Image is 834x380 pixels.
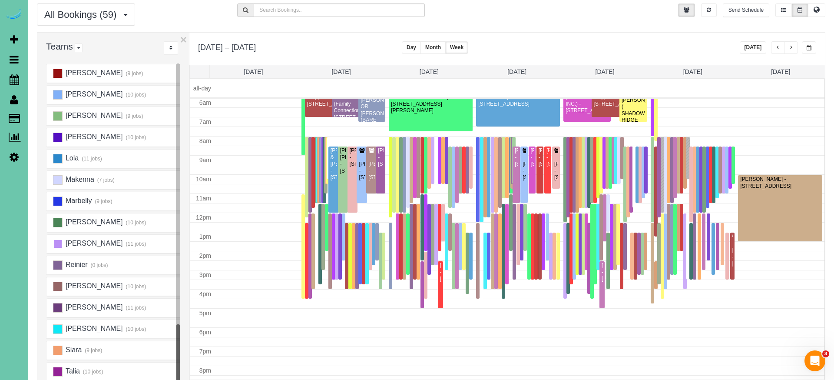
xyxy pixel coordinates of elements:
span: 11am [196,195,211,202]
span: Siara [64,346,82,353]
a: [DATE] [507,68,526,75]
span: 7am [199,118,211,125]
div: [PERSON_NAME] - [STREET_ADDRESS] [440,262,441,282]
h2: [DATE] – [DATE] [198,41,256,52]
div: ... [164,41,178,55]
span: Lola [64,154,79,162]
div: [PERSON_NAME] - [STREET_ADDRESS] [740,176,821,190]
small: (11 jobs) [81,156,102,162]
span: [PERSON_NAME] [64,303,122,311]
div: [PERSON_NAME] - [STREET_ADDRESS] [732,247,733,267]
button: All Bookings (59) [37,3,135,26]
a: [DATE] [771,68,790,75]
small: (9 jobs) [125,113,143,119]
button: Week [445,41,468,54]
div: [PERSON_NAME] - [STREET_ADDRESS] [377,147,384,167]
span: All Bookings (59) [44,9,121,20]
div: [PERSON_NAME] - [STREET_ADDRESS] [522,161,526,181]
a: [DATE] [244,68,263,75]
div: [PERSON_NAME] & [PERSON_NAME] - [STREET_ADDRESS] [330,147,337,181]
div: [PERSON_NAME] OR [PERSON_NAME] (BARE BODY SHOP ) - [STREET_ADDRESS] [360,97,384,144]
div: [PERSON_NAME] (FAMILY CONNECTIONS) (Family Connections) - [STREET_ADDRESS] [334,80,375,121]
div: [PERSON_NAME] & [PERSON_NAME] - [STREET_ADDRESS] [471,161,472,194]
div: [PERSON_NAME] - [STREET_ADDRESS] [538,147,542,167]
a: [DATE] [596,68,615,75]
small: (9 jobs) [84,347,103,353]
div: [PERSON_NAME] - [STREET_ADDRESS] [358,161,365,181]
small: (10 jobs) [125,326,146,332]
span: 7pm [199,348,211,355]
span: [PERSON_NAME] [64,133,122,140]
small: (11 jobs) [125,305,146,311]
span: 8am [199,137,211,144]
span: 12pm [196,214,211,221]
button: Day [402,41,421,54]
div: [PERSON_NAME] (ARBORSYSTEMS INC.) - [STREET_ADDRESS] [565,87,609,114]
div: [PERSON_NAME] - [STREET_ADDRESS] [546,147,549,167]
span: [PERSON_NAME] [64,240,122,247]
small: (10 jobs) [82,369,103,375]
small: (10 jobs) [125,134,146,140]
button: × [180,34,187,45]
div: [PERSON_NAME] - [STREET_ADDRESS] [601,262,603,282]
span: 9am [199,157,211,163]
div: [PERSON_NAME] - [STREET_ADDRESS] [530,147,534,167]
span: [PERSON_NAME] [64,218,122,226]
span: [PERSON_NAME] [64,90,122,98]
span: 2pm [199,252,211,259]
small: (0 jobs) [89,262,108,268]
span: [PERSON_NAME] [64,69,122,77]
div: [PERSON_NAME] (VIKING INDUSTRIAL PAINTING) - [STREET_ADDRESS][PERSON_NAME] [391,87,471,114]
div: [PERSON_NAME] - [STREET_ADDRESS] [368,161,375,181]
button: Month [420,41,446,54]
div: [PERSON_NAME] - [STREET_ADDRESS] [558,233,559,253]
button: [DATE] [740,41,767,54]
div: [PERSON_NAME] - [STREET_ADDRESS] [554,161,558,181]
span: 5pm [199,310,211,317]
div: [PERSON_NAME] - [STREET_ADDRESS] [471,233,472,253]
small: (10 jobs) [125,92,146,98]
small: (10 jobs) [125,220,146,226]
div: [PERSON_NAME] - [STREET_ADDRESS] [349,147,356,167]
span: Teams [46,41,73,51]
div: [PERSON_NAME] - [STREET_ADDRESS] [514,147,518,167]
a: [DATE] [683,68,702,75]
span: 3pm [199,271,211,278]
a: [DATE] [420,68,439,75]
iframe: Intercom live chat [804,350,825,371]
span: 6am [199,99,211,106]
span: 6pm [199,329,211,336]
span: all-day [193,85,211,92]
input: Search Bookings.. [254,3,424,17]
span: 1pm [199,233,211,240]
span: Makenna [64,176,94,183]
span: 4pm [199,290,211,297]
small: (9 jobs) [94,198,113,204]
span: [PERSON_NAME] [64,112,122,119]
span: 10am [196,176,211,183]
span: Reinier [64,261,87,268]
span: Marbelly [64,197,92,204]
span: [PERSON_NAME] [64,282,122,290]
small: (10 jobs) [125,283,146,290]
button: Send Schedule [723,3,769,17]
span: 8pm [199,367,211,374]
i: Sort Teams [169,45,172,50]
small: (11 jobs) [125,241,146,247]
small: (9 jobs) [125,70,143,77]
div: [PERSON_NAME] [PERSON_NAME] - [STREET_ADDRESS] [340,147,347,174]
span: 3 [822,350,829,357]
small: (7 jobs) [96,177,115,183]
span: Talia [64,367,79,375]
a: [DATE] [331,68,351,75]
img: Automaid Logo [5,9,23,21]
span: [PERSON_NAME] [64,325,122,332]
